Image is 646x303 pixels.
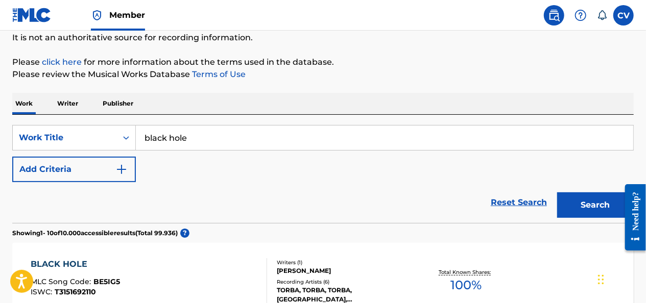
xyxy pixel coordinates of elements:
img: help [575,9,587,21]
a: click here [42,57,82,67]
span: ? [180,229,189,238]
iframe: Chat Widget [595,254,646,303]
p: Writer [54,93,81,114]
p: Work [12,93,36,114]
span: T3151692110 [55,287,97,296]
div: Recording Artists ( 6 ) [277,278,415,286]
div: Help [570,5,591,26]
iframe: Resource Center [617,176,646,259]
img: Top Rightsholder [91,9,103,21]
div: Chatwidget [595,254,646,303]
a: Terms of Use [190,69,246,79]
span: MLC Song Code : [31,277,94,286]
div: User Menu [613,5,634,26]
div: Writers ( 1 ) [277,259,415,266]
div: Work Title [19,132,111,144]
p: Total Known Shares: [439,268,494,276]
p: It is not an authoritative source for recording information. [12,32,634,44]
div: Notifications [597,10,607,20]
button: Search [557,192,634,218]
div: [PERSON_NAME] [277,266,415,275]
img: 9d2ae6d4665cec9f34b9.svg [115,163,128,175]
a: Reset Search [486,191,552,214]
p: Showing 1 - 10 of 10.000 accessible results (Total 99.936 ) [12,229,178,238]
form: Search Form [12,125,634,223]
p: Please review the Musical Works Database [12,68,634,81]
img: MLC Logo [12,8,52,22]
p: Publisher [100,93,136,114]
div: Slepen [598,264,604,295]
button: Add Criteria [12,157,136,182]
img: search [548,9,560,21]
span: BE5IG5 [94,277,121,286]
span: 100 % [451,276,482,294]
p: Please for more information about the terms used in the database. [12,56,634,68]
span: ISWC : [31,287,55,296]
a: Public Search [544,5,564,26]
span: Member [109,9,145,21]
div: BLACK HOLE [31,258,121,270]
